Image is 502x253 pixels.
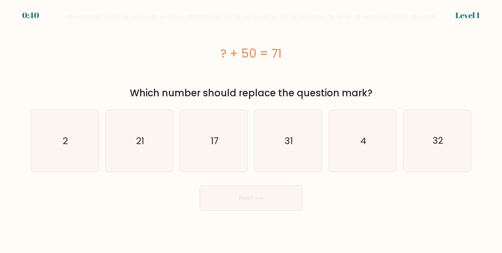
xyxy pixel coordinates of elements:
[433,135,443,147] text: 32
[63,135,68,147] text: 2
[285,135,293,147] text: 31
[36,86,466,100] div: Which number should replace the question mark?
[200,186,302,211] button: Next
[455,9,480,21] div: Level 1
[360,135,366,147] text: 4
[31,45,471,62] div: ? + 50 = 71
[210,135,218,147] text: 17
[136,135,144,147] text: 21
[22,9,39,21] div: 0:40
